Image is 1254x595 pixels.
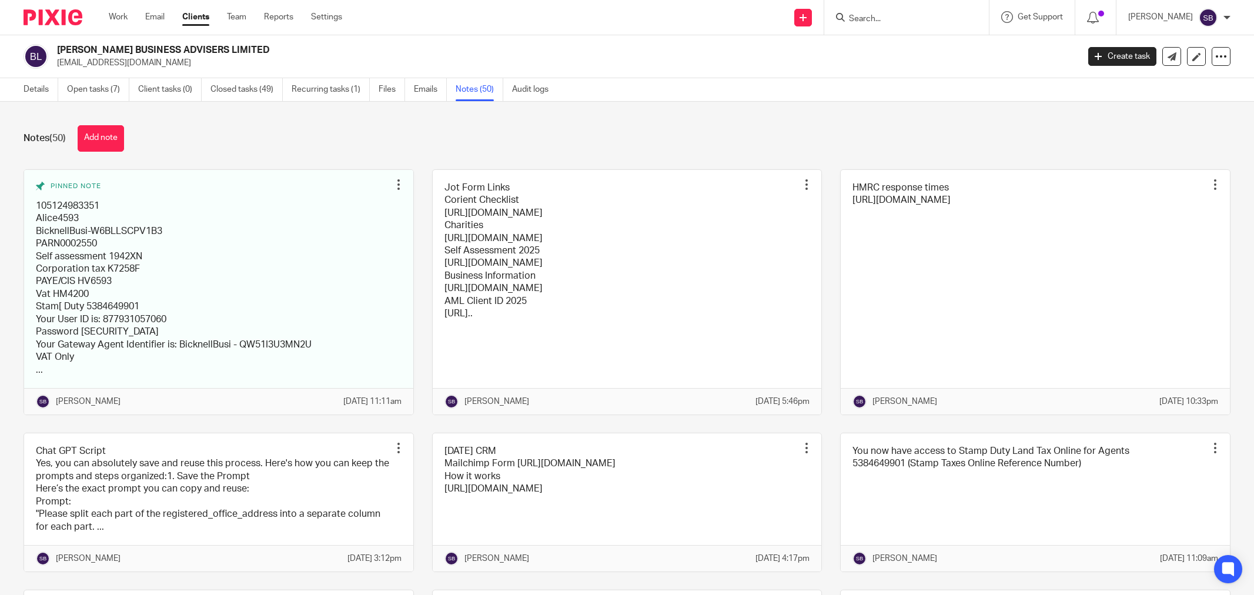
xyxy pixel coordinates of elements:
a: Create task [1088,47,1156,66]
a: Client tasks (0) [138,78,202,101]
a: Audit logs [512,78,557,101]
p: [PERSON_NAME] [464,396,529,407]
a: Recurring tasks (1) [292,78,370,101]
img: svg%3E [852,551,867,566]
a: Files [379,78,405,101]
p: [DATE] 5:46pm [755,396,810,407]
a: Team [227,11,246,23]
a: Email [145,11,165,23]
img: Pixie [24,9,82,25]
p: [PERSON_NAME] [872,553,937,564]
a: Notes (50) [456,78,503,101]
p: [PERSON_NAME] [1128,11,1193,23]
span: Get Support [1018,13,1063,21]
h1: Notes [24,132,66,145]
button: Add note [78,125,124,152]
p: [PERSON_NAME] [56,553,121,564]
a: Closed tasks (49) [210,78,283,101]
p: [DATE] 11:09am [1160,553,1218,564]
p: [DATE] 4:17pm [755,553,810,564]
a: Work [109,11,128,23]
a: Open tasks (7) [67,78,129,101]
img: svg%3E [24,44,48,69]
a: Emails [414,78,447,101]
img: svg%3E [444,395,459,409]
img: svg%3E [852,395,867,409]
span: (50) [49,133,66,143]
p: [DATE] 10:33pm [1159,396,1218,407]
p: [EMAIL_ADDRESS][DOMAIN_NAME] [57,57,1071,69]
p: [PERSON_NAME] [872,396,937,407]
a: Details [24,78,58,101]
p: [PERSON_NAME] [464,553,529,564]
img: svg%3E [444,551,459,566]
a: Reports [264,11,293,23]
h2: [PERSON_NAME] BUSINESS ADVISERS LIMITED [57,44,868,56]
a: Clients [182,11,209,23]
div: Pinned note [36,182,390,191]
img: svg%3E [36,395,50,409]
p: [DATE] 3:12pm [347,553,402,564]
p: [DATE] 11:11am [343,396,402,407]
img: svg%3E [1199,8,1218,27]
input: Search [848,14,954,25]
p: [PERSON_NAME] [56,396,121,407]
img: svg%3E [36,551,50,566]
a: Settings [311,11,342,23]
